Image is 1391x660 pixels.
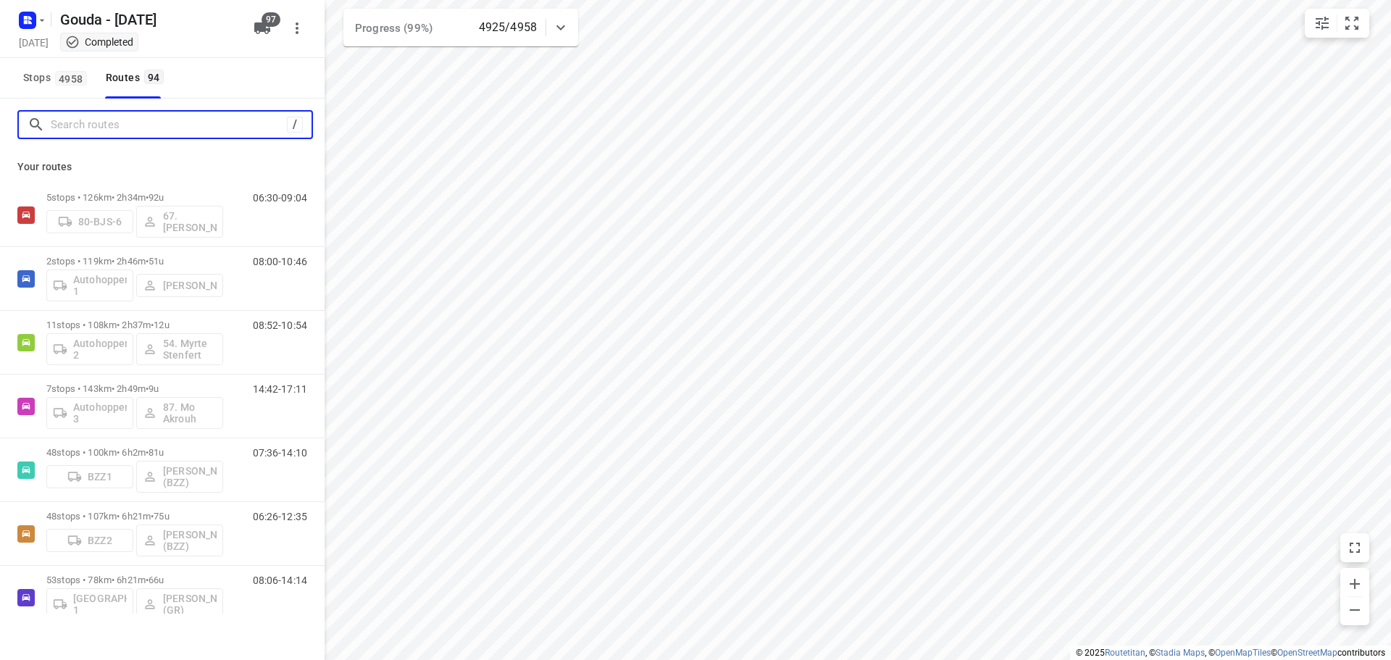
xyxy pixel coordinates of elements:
[146,575,149,585] span: •
[154,511,169,522] span: 75u
[1215,648,1271,658] a: OpenMapTiles
[46,575,223,585] p: 53 stops • 78km • 6h21m
[23,69,91,87] span: Stops
[283,14,312,43] button: More
[253,256,307,267] p: 08:00-10:46
[46,256,223,267] p: 2 stops • 119km • 2h46m
[149,383,159,394] span: 9u
[343,9,578,46] div: Progress (99%)4925/4958
[1305,9,1369,38] div: small contained button group
[1076,648,1385,658] li: © 2025 , © , © © contributors
[262,12,280,27] span: 97
[51,114,287,136] input: Search routes
[146,192,149,203] span: •
[149,447,164,458] span: 81u
[1308,9,1337,38] button: Map settings
[46,319,223,330] p: 11 stops • 108km • 2h37m
[253,319,307,331] p: 08:52-10:54
[146,447,149,458] span: •
[149,256,164,267] span: 51u
[46,383,223,394] p: 7 stops • 143km • 2h49m
[46,192,223,203] p: 5 stops • 126km • 2h34m
[253,383,307,395] p: 14:42-17:11
[154,319,169,330] span: 12u
[253,511,307,522] p: 06:26-12:35
[287,117,303,133] div: /
[253,447,307,459] p: 07:36-14:10
[253,575,307,586] p: 08:06-14:14
[149,575,164,585] span: 66u
[151,319,154,330] span: •
[151,511,154,522] span: •
[46,447,223,458] p: 48 stops • 100km • 6h2m
[46,511,223,522] p: 48 stops • 107km • 6h21m
[65,35,133,49] div: This project completed. You cannot make any changes to it.
[146,383,149,394] span: •
[479,19,537,36] p: 4925/4958
[1277,648,1337,658] a: OpenStreetMap
[55,71,87,85] span: 4958
[1337,9,1366,38] button: Fit zoom
[144,70,164,84] span: 94
[253,192,307,204] p: 06:30-09:04
[355,22,433,35] span: Progress (99%)
[1156,648,1205,658] a: Stadia Maps
[248,14,277,43] button: 97
[17,159,307,175] p: Your routes
[149,192,164,203] span: 92u
[1105,648,1145,658] a: Routetitan
[146,256,149,267] span: •
[106,69,168,87] div: Routes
